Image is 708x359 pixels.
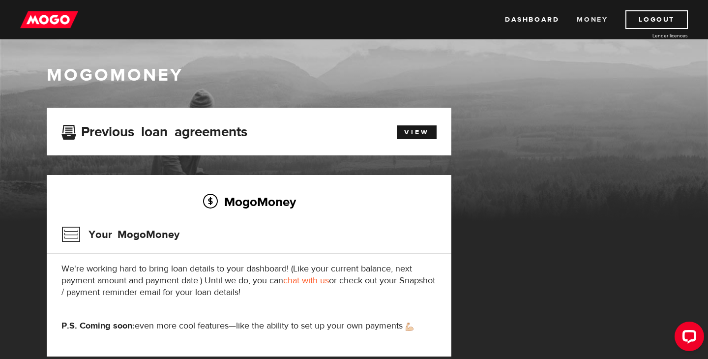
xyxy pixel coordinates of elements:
a: chat with us [283,275,329,286]
h2: MogoMoney [61,191,437,212]
h3: Your MogoMoney [61,222,179,247]
a: Lender licences [614,32,688,39]
img: strong arm emoji [406,323,413,331]
img: mogo_logo-11ee424be714fa7cbb0f0f49df9e16ec.png [20,10,78,29]
strong: P.S. Coming soon: [61,320,135,331]
a: Money [577,10,608,29]
h3: Previous loan agreements [61,124,247,137]
p: We're working hard to bring loan details to your dashboard! (Like your current balance, next paym... [61,263,437,299]
p: even more cool features—like the ability to set up your own payments [61,320,437,332]
a: View [397,125,437,139]
a: Logout [625,10,688,29]
a: Dashboard [505,10,559,29]
iframe: LiveChat chat widget [667,318,708,359]
h1: MogoMoney [47,65,661,86]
